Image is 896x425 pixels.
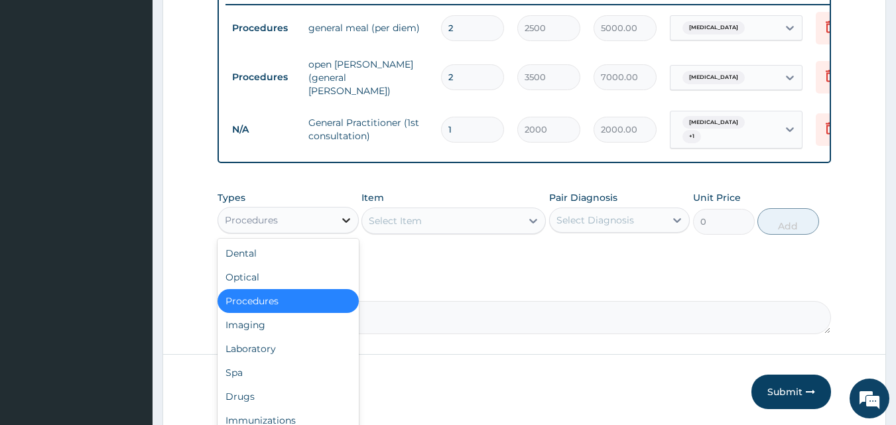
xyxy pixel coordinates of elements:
div: Chat with us now [69,74,223,91]
div: Minimize live chat window [218,7,249,38]
textarea: Type your message and hit 'Enter' [7,284,253,330]
label: Pair Diagnosis [549,191,617,204]
div: Procedures [225,213,278,227]
td: General Practitioner (1st consultation) [302,109,434,149]
td: Procedures [225,16,302,40]
label: Comment [218,282,832,294]
label: Unit Price [693,191,741,204]
td: open [PERSON_NAME] (general [PERSON_NAME]) [302,51,434,104]
label: Item [361,191,384,204]
div: Imaging [218,313,359,337]
div: Optical [218,265,359,289]
span: [MEDICAL_DATA] [682,71,745,84]
span: + 1 [682,130,701,143]
button: Add [757,208,819,235]
div: Procedures [218,289,359,313]
div: Drugs [218,385,359,408]
span: [MEDICAL_DATA] [682,116,745,129]
div: Dental [218,241,359,265]
img: d_794563401_company_1708531726252_794563401 [25,66,54,99]
span: We're online! [77,128,183,262]
td: Procedures [225,65,302,90]
td: general meal (per diem) [302,15,434,41]
div: Laboratory [218,337,359,361]
div: Spa [218,361,359,385]
td: N/A [225,117,302,142]
div: Select Item [369,214,422,227]
button: Submit [751,375,831,409]
span: [MEDICAL_DATA] [682,21,745,34]
label: Types [218,192,245,204]
div: Select Diagnosis [556,213,634,227]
